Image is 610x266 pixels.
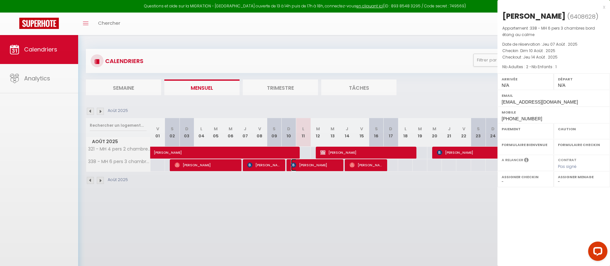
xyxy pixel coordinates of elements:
[502,92,606,99] label: Email
[542,41,578,47] span: Jeu 07 Août . 2025
[502,25,595,37] span: 338 - MH 6 pers 3 chambres bord étang au calme
[520,48,555,53] span: Dim 10 Août . 2025
[502,11,566,21] div: [PERSON_NAME]
[502,99,578,105] span: [EMAIL_ADDRESS][DOMAIN_NAME]
[502,83,509,88] span: N/A
[502,41,605,48] p: Date de réservation :
[497,3,605,11] div: x
[502,174,550,180] label: Assigner Checkin
[558,164,577,169] span: Pas signé
[558,157,577,161] label: Contrat
[558,83,565,88] span: N/A
[583,239,610,266] iframe: LiveChat chat widget
[502,109,606,115] label: Mobile
[502,142,550,148] label: Formulaire Bienvenue
[567,12,598,21] span: ( )
[532,64,557,69] span: Nb Enfants : 1
[570,13,596,21] span: 6408628
[523,54,558,60] span: Jeu 14 Août . 2025
[558,142,606,148] label: Formulaire Checkin
[502,54,605,60] p: Checkout :
[502,64,557,69] span: Nb Adultes : 2 -
[502,126,550,132] label: Paiement
[558,174,606,180] label: Assigner Menage
[502,116,542,121] span: [PHONE_NUMBER]
[524,157,529,164] i: Sélectionner OUI si vous souhaiter envoyer les séquences de messages post-checkout
[502,25,605,38] p: Appartement :
[558,126,606,132] label: Caution
[502,48,605,54] p: Checkin :
[558,76,606,82] label: Départ
[502,157,523,163] label: A relancer
[502,76,550,82] label: Arrivée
